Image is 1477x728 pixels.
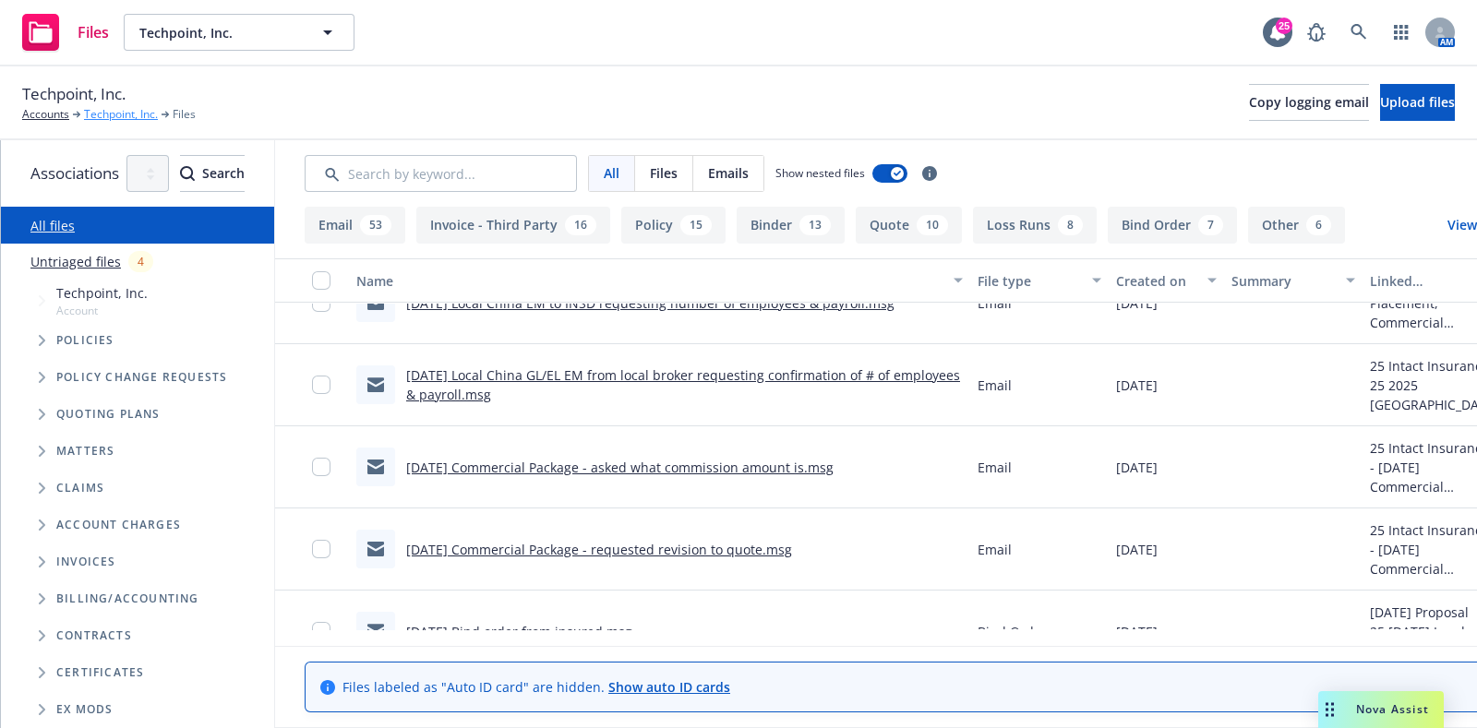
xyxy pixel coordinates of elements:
span: All [604,163,619,183]
input: Toggle Row Selected [312,458,330,476]
span: Policy change requests [56,372,227,383]
span: Matters [56,446,114,457]
input: Search by keyword... [305,155,577,192]
span: Associations [30,161,119,185]
span: Nova Assist [1356,701,1429,717]
button: Invoice - Third Party [416,207,610,244]
input: Toggle Row Selected [312,540,330,558]
div: 13 [799,215,831,235]
span: [DATE] [1116,622,1158,641]
span: Techpoint, Inc. [22,82,126,106]
input: Toggle Row Selected [312,293,330,312]
div: Created on [1116,271,1196,291]
span: Techpoint, Inc. [56,283,148,303]
span: [DATE] [1116,376,1158,395]
button: Summary [1224,258,1363,303]
svg: Search [180,166,195,181]
div: 15 [680,215,712,235]
div: 10 [917,215,948,235]
input: Toggle Row Selected [312,376,330,394]
span: Copy logging email [1249,93,1369,111]
span: Email [978,540,1012,559]
button: Binder [737,207,845,244]
span: Techpoint, Inc. [139,23,299,42]
button: Loss Runs [973,207,1097,244]
span: Policies [56,335,114,346]
span: Account charges [56,519,181,531]
span: Bind Order [978,622,1047,641]
a: [DATE] Commercial Package - asked what commission amount is.msg [406,459,834,476]
button: Other [1248,207,1345,244]
input: Select all [312,271,330,290]
button: Techpoint, Inc. [124,14,354,51]
div: 25 [1276,18,1292,34]
span: [DATE] [1116,293,1158,313]
a: All files [30,217,75,234]
div: 7 [1198,215,1223,235]
div: Drag to move [1318,691,1341,728]
span: Files labeled as "Auto ID card" are hidden. [342,677,730,697]
button: Policy [621,207,726,244]
button: Quote [856,207,962,244]
span: Billing/Accounting [56,593,199,604]
div: Name [356,271,943,291]
div: 8 [1058,215,1083,235]
div: 53 [360,215,391,235]
span: Quoting plans [56,409,161,420]
a: Switch app [1383,14,1420,51]
a: Report a Bug [1298,14,1335,51]
span: [DATE] [1116,458,1158,477]
span: Invoices [56,556,116,567]
span: Claims [56,483,104,494]
div: 4 [128,251,153,272]
button: SearchSearch [180,155,245,192]
button: Nova Assist [1318,691,1444,728]
span: Email [978,376,1012,395]
span: Show nested files [775,165,865,181]
button: Name [349,258,970,303]
span: Certificates [56,667,144,678]
a: Files [15,6,116,58]
span: Contracts [56,630,132,641]
a: [DATE] Bind order from insured.msg [406,623,632,640]
button: Copy logging email [1249,84,1369,121]
div: Tree Example [1,280,274,580]
div: 6 [1306,215,1331,235]
div: 16 [565,215,596,235]
button: File type [970,258,1109,303]
div: File type [978,271,1081,291]
span: Files [78,25,109,40]
button: Email [305,207,405,244]
div: Search [180,156,245,191]
a: Search [1340,14,1377,51]
a: Techpoint, Inc. [84,106,158,123]
a: Accounts [22,106,69,123]
span: Email [978,458,1012,477]
a: Untriaged files [30,252,121,271]
span: Files [650,163,678,183]
a: Show auto ID cards [608,678,730,696]
a: [DATE] Local China EM to INSD requesting number of employees & payroll.msg [406,294,895,312]
button: Created on [1109,258,1224,303]
button: Upload files [1380,84,1455,121]
input: Toggle Row Selected [312,622,330,640]
button: Bind Order [1108,207,1237,244]
a: [DATE] Commercial Package - requested revision to quote.msg [406,541,792,558]
span: [DATE] [1116,540,1158,559]
span: Emails [708,163,749,183]
span: Account [56,303,148,318]
div: Summary [1231,271,1335,291]
span: Email [978,293,1012,313]
span: Upload files [1380,93,1455,111]
a: [DATE] Local China GL/EL EM from local broker requesting confirmation of # of employees & payroll... [406,366,960,403]
span: Files [173,106,196,123]
span: Ex Mods [56,704,113,715]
